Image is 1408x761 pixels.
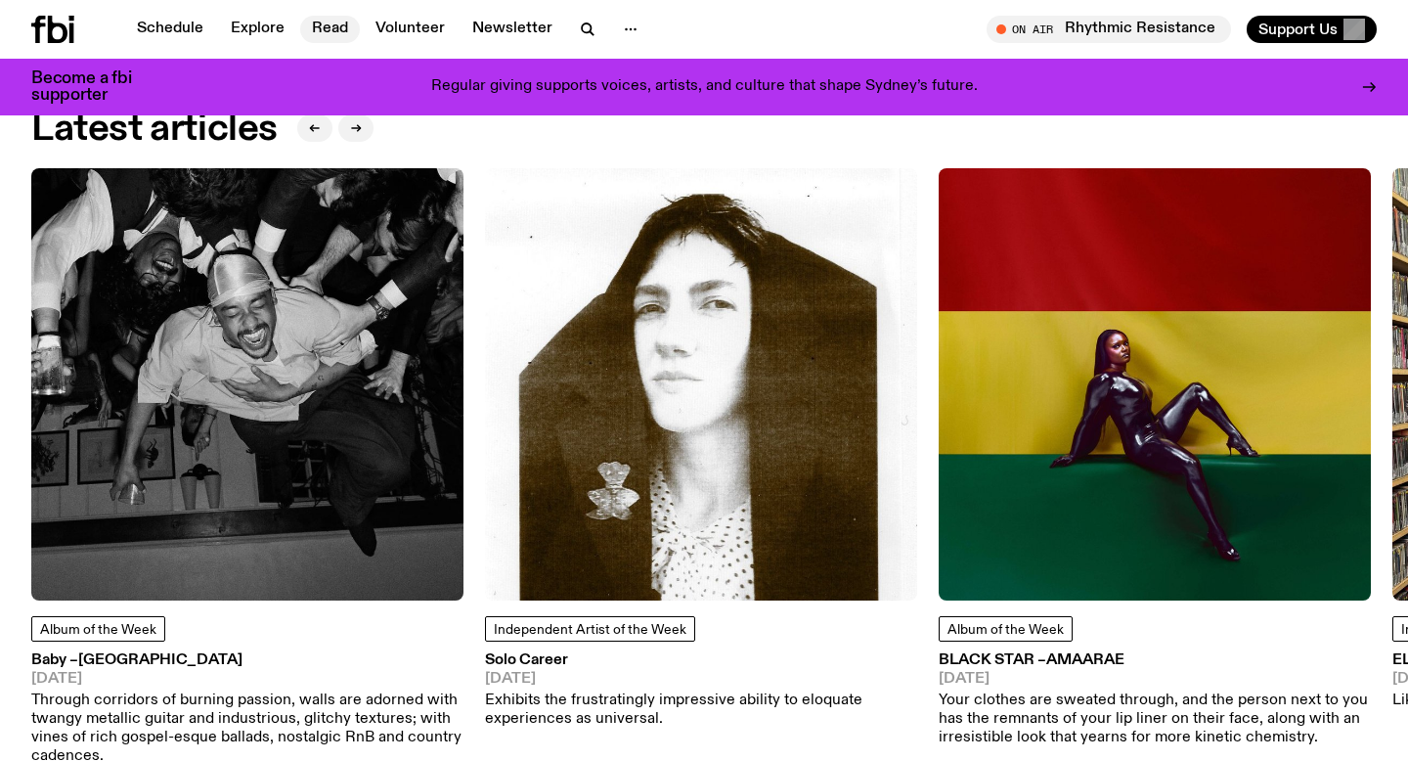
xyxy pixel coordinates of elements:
a: Independent Artist of the Week [485,616,695,642]
a: Solo Career[DATE]Exhibits the frustratingly impressive ability to eloquate experiences as universal. [485,653,917,729]
span: [DATE] [939,672,1371,687]
p: Your clothes are sweated through, and the person next to you has the remnants of your lip liner o... [939,692,1371,748]
span: Amaarae [1046,652,1124,668]
span: [DATE] [485,672,917,687]
span: [GEOGRAPHIC_DATA] [78,652,242,668]
a: Album of the Week [939,616,1073,642]
a: Volunteer [364,16,457,43]
span: Independent Artist of the Week [494,623,686,637]
h3: Solo Career [485,653,917,668]
img: A slightly sepia tinged, black and white portrait of Solo Career. She is looking at the camera wi... [485,168,917,601]
span: Album of the Week [40,623,156,637]
button: Support Us [1247,16,1377,43]
h3: Become a fbi supporter [31,70,156,104]
a: Explore [219,16,296,43]
p: Regular giving supports voices, artists, and culture that shape Sydney’s future. [431,78,978,96]
span: Support Us [1258,21,1338,38]
a: Read [300,16,360,43]
span: [DATE] [31,672,463,687]
h3: Baby – [31,653,463,668]
button: On AirRhythmic Resistance [987,16,1231,43]
img: A black and white upside down image of Dijon, held up by a group of people. His eyes are closed a... [31,168,463,601]
a: BLACK STAR –Amaarae[DATE]Your clothes are sweated through, and the person next to you has the rem... [939,653,1371,747]
span: Album of the Week [947,623,1064,637]
a: Schedule [125,16,215,43]
a: Album of the Week [31,616,165,642]
h2: Latest articles [31,112,278,147]
h3: BLACK STAR – [939,653,1371,668]
a: Newsletter [461,16,564,43]
p: Exhibits the frustratingly impressive ability to eloquate experiences as universal. [485,692,917,729]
